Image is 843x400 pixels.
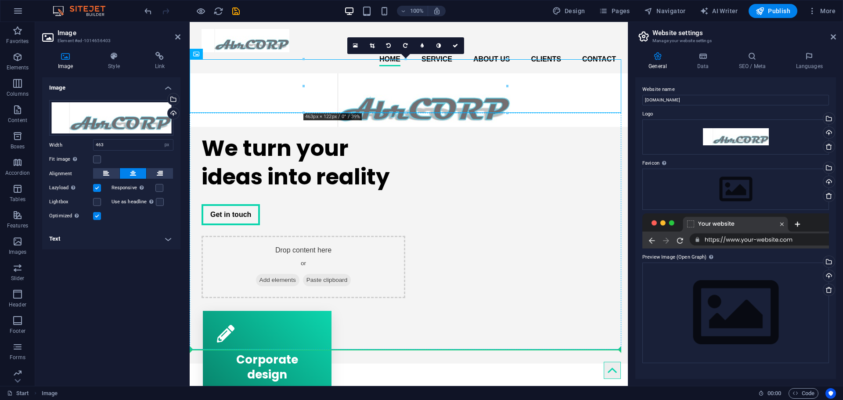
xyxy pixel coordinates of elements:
[804,4,839,18] button: More
[49,197,93,207] label: Lightbox
[749,4,797,18] button: Publish
[9,301,26,308] p: Header
[725,52,782,70] h4: SEO / Meta
[58,29,180,37] h2: Image
[642,109,829,119] label: Logo
[410,6,424,16] h6: 100%
[644,7,686,15] span: Navigator
[11,275,25,282] p: Slider
[641,4,689,18] button: Navigator
[11,143,25,150] p: Boxes
[433,7,441,15] i: On resize automatically adjust zoom level to fit chosen device.
[112,197,156,207] label: Use as headline
[6,38,29,45] p: Favorites
[139,52,180,70] h4: Link
[58,37,163,45] h3: Element #ed-1014656403
[642,84,829,95] label: Website name
[599,7,630,15] span: Pages
[431,37,447,54] a: Greyscale
[49,183,93,193] label: Lazyload
[49,169,93,179] label: Alignment
[49,100,173,136] div: WhatsAppImage2025-09-27at17.25.09-F_E1WRPMmqUc9c0cTZo0cA.jpeg
[7,222,28,229] p: Features
[7,388,29,399] a: Click to cancel selection. Double-click to open Pages
[42,388,58,399] nav: breadcrumb
[42,388,58,399] span: Click to select. Double-click to edit
[447,37,464,54] a: Confirm ( Ctrl ⏎ )
[642,158,829,169] label: Favicon
[397,37,414,54] a: Rotate right 90°
[143,6,153,16] button: undo
[652,37,818,45] h3: Manage your website settings
[793,388,814,399] span: Code
[8,117,27,124] p: Content
[700,7,738,15] span: AI Writer
[642,252,829,263] label: Preview Image (Open Graph)
[50,6,116,16] img: Editor Logo
[42,52,92,70] h4: Image
[10,328,25,335] p: Footer
[42,228,180,249] h4: Text
[231,6,241,16] button: save
[143,6,153,16] i: Undo: Move elements (Ctrl+Z)
[10,196,25,203] p: Tables
[49,143,93,148] label: Width
[7,90,29,97] p: Columns
[49,211,93,221] label: Optimized
[789,388,818,399] button: Code
[758,388,782,399] h6: Session time
[825,388,836,399] button: Usercentrics
[66,252,110,264] span: Add elements
[782,52,836,70] h4: Languages
[381,37,397,54] a: Rotate left 90°
[595,4,633,18] button: Pages
[552,7,585,15] span: Design
[696,4,742,18] button: AI Writer
[642,169,829,210] div: Select files from the file manager, stock photos, or upload file(s)
[808,7,836,15] span: More
[49,154,93,165] label: Fit image
[756,7,790,15] span: Publish
[397,6,428,16] button: 100%
[642,95,829,105] input: Name...
[42,77,180,93] h4: Image
[347,37,364,54] a: Select files from the file manager, stock photos, or upload file(s)
[549,4,589,18] div: Design (Ctrl+Alt+Y)
[549,4,589,18] button: Design
[9,249,27,256] p: Images
[364,37,381,54] a: Crop mode
[195,6,206,16] button: Click here to leave preview mode and continue editing
[767,388,781,399] span: 00 00
[213,6,223,16] button: reload
[684,52,725,70] h4: Data
[92,52,139,70] h4: Style
[414,37,431,54] a: Blur
[231,6,241,16] i: Save (Ctrl+S)
[112,183,155,193] label: Responsive
[635,52,684,70] h4: General
[5,169,30,177] p: Accordion
[10,354,25,361] p: Forms
[642,119,829,155] div: WhatsAppImage2025-09-27at17.25.09-F_E1WRPMmqUc9c0cTZo0cA.jpeg
[113,252,162,264] span: Paste clipboard
[642,263,829,363] div: Select files from the file manager, stock photos, or upload file(s)
[12,214,216,276] div: Drop content here
[774,390,775,396] span: :
[652,29,836,37] h2: Website settings
[7,64,29,71] p: Elements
